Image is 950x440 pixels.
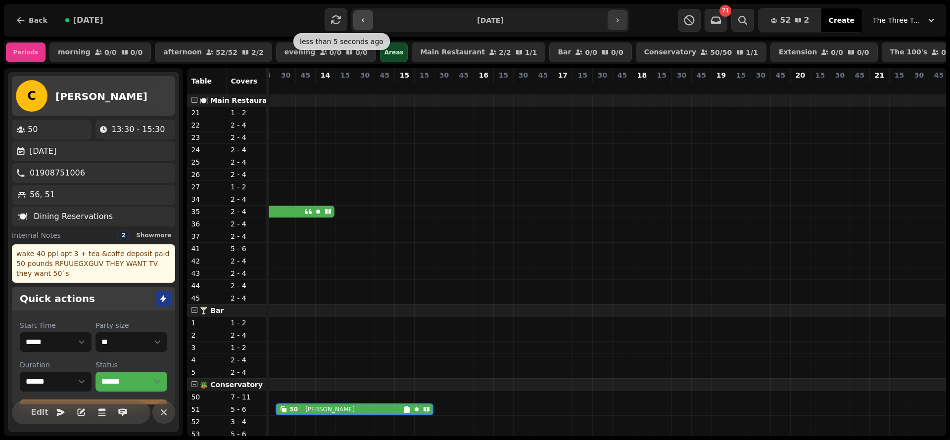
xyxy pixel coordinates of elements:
[611,49,623,56] p: 0 / 0
[559,82,567,92] p: 0
[305,405,355,413] p: [PERSON_NAME]
[163,48,202,56] p: afternoon
[677,82,685,92] p: 0
[618,82,626,92] p: 0
[231,367,262,377] p: 2 - 4
[776,82,784,92] p: 0
[538,70,548,80] p: 45
[340,70,350,80] p: 15
[796,70,805,80] p: 20
[6,43,46,62] div: Periods
[867,11,942,29] button: The Three Trees
[30,167,85,179] p: 01908751006
[191,132,223,142] p: 23
[644,48,697,56] p: Conservatory
[915,82,923,92] p: 0
[737,82,745,92] p: 0
[895,82,903,92] p: 0
[136,232,171,238] span: Show more
[380,43,408,62] div: Areas
[20,360,92,370] label: Duration
[598,82,606,92] p: 0
[30,402,49,422] button: Edit
[420,70,429,80] p: 15
[231,231,262,241] p: 2 - 4
[95,360,167,370] label: Status
[104,49,117,56] p: 0 / 0
[400,70,409,80] p: 15
[191,194,223,204] p: 34
[757,82,764,92] p: 0
[231,392,262,402] p: 7 - 11
[199,307,224,314] span: 🍸 Bar
[578,70,587,80] p: 15
[73,16,103,24] span: [DATE]
[231,256,262,266] p: 2 - 4
[829,17,855,24] span: Create
[321,82,329,92] p: 0
[30,189,55,201] p: 56, 51
[231,343,262,352] p: 1 - 2
[191,429,223,439] p: 53
[191,367,223,377] p: 5
[439,70,449,80] p: 30
[231,293,262,303] p: 2 - 4
[549,43,631,62] button: Bar0/00/0
[191,268,223,278] p: 43
[231,145,262,155] p: 2 - 4
[191,77,212,85] span: Table
[780,16,791,24] span: 52
[836,82,844,92] p: 0
[657,70,666,80] p: 15
[710,49,732,56] p: 50 / 50
[231,417,262,427] p: 3 - 4
[479,82,487,92] p: 0
[717,82,725,92] p: 0
[499,82,507,92] p: 0
[191,281,223,291] p: 44
[697,70,706,80] p: 45
[857,49,869,56] p: 0 / 0
[697,82,705,92] p: 0
[191,355,223,365] p: 4
[20,399,167,419] button: Charge debit/credit card
[199,96,275,104] span: 🍽️ Main Restaurant
[231,157,262,167] p: 2 - 4
[380,82,388,92] p: 0
[199,381,262,389] span: 🪴 Conservatory
[716,70,726,80] p: 19
[519,70,528,80] p: 30
[58,48,91,56] p: morning
[722,8,729,13] span: 71
[231,182,262,192] p: 1 - 2
[301,82,309,92] p: 0
[191,404,223,414] p: 51
[519,82,527,92] p: 0
[935,82,943,92] p: 0
[855,70,864,80] p: 45
[412,43,545,62] button: Main Restaurant2/21/1
[231,120,262,130] p: 2 - 4
[231,219,262,229] p: 2 - 4
[231,170,262,179] p: 2 - 4
[479,70,488,80] p: 16
[380,70,389,80] p: 45
[95,320,167,330] label: Party size
[815,70,825,80] p: 15
[12,230,61,240] span: Internal Notes
[231,77,257,85] span: Covers
[231,207,262,217] p: 2 - 4
[759,8,821,32] button: 522
[231,404,262,414] p: 5 - 6
[191,145,223,155] p: 24
[191,318,223,328] p: 1
[28,124,38,135] p: 50
[191,244,223,254] p: 41
[578,82,586,92] p: 0
[231,268,262,278] p: 2 - 4
[360,70,370,80] p: 30
[821,8,862,32] button: Create
[191,343,223,352] p: 3
[420,48,485,56] p: Main Restaurant
[355,49,368,56] p: 0 / 0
